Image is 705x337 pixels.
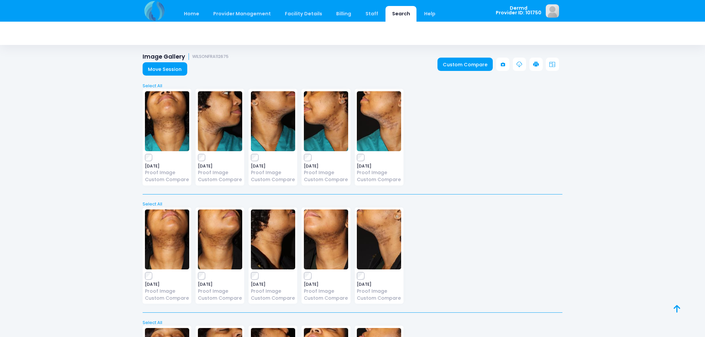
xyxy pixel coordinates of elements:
[145,169,189,176] a: Proof Image
[198,169,242,176] a: Proof Image
[143,53,229,60] h1: Image Gallery
[357,91,401,151] img: image
[145,91,189,151] img: image
[145,288,189,295] a: Proof Image
[145,295,189,302] a: Custom Compare
[304,295,348,302] a: Custom Compare
[304,164,348,168] span: [DATE]
[496,6,541,15] span: Dermd Provider ID: 101750
[251,209,295,269] img: image
[251,91,295,151] img: image
[198,282,242,286] span: [DATE]
[304,209,348,269] img: image
[359,6,384,22] a: Staff
[330,6,358,22] a: Billing
[304,282,348,286] span: [DATE]
[177,6,206,22] a: Home
[143,62,187,76] a: Move Session
[198,295,242,302] a: Custom Compare
[357,164,401,168] span: [DATE]
[141,319,565,326] a: Select All
[192,54,229,59] small: WILSONFRA112675
[251,295,295,302] a: Custom Compare
[357,282,401,286] span: [DATE]
[198,288,242,295] a: Proof Image
[145,176,189,183] a: Custom Compare
[198,209,242,269] img: image
[304,169,348,176] a: Proof Image
[546,4,559,18] img: image
[304,288,348,295] a: Proof Image
[385,6,416,22] a: Search
[251,164,295,168] span: [DATE]
[145,164,189,168] span: [DATE]
[357,169,401,176] a: Proof Image
[145,209,189,269] img: image
[357,209,401,269] img: image
[141,201,565,207] a: Select All
[198,91,242,151] img: image
[304,91,348,151] img: image
[357,288,401,295] a: Proof Image
[198,176,242,183] a: Custom Compare
[357,295,401,302] a: Custom Compare
[141,83,565,89] a: Select All
[251,176,295,183] a: Custom Compare
[437,58,493,71] a: Custom Compare
[207,6,277,22] a: Provider Management
[279,6,329,22] a: Facility Details
[198,164,242,168] span: [DATE]
[418,6,442,22] a: Help
[304,176,348,183] a: Custom Compare
[251,288,295,295] a: Proof Image
[251,169,295,176] a: Proof Image
[357,176,401,183] a: Custom Compare
[251,282,295,286] span: [DATE]
[145,282,189,286] span: [DATE]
